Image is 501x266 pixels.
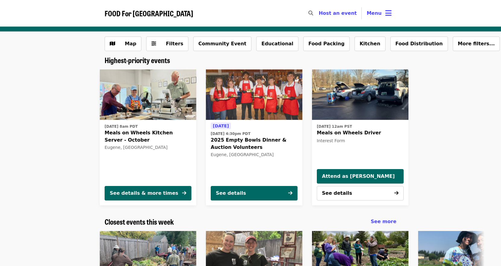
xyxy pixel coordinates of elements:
a: Closest events this week [105,217,174,226]
span: Interest Form [317,138,345,143]
button: Community Event [193,37,251,51]
time: [DATE] 4:30pm PDT [211,131,250,136]
i: sliders-h icon [151,41,156,46]
span: FOOD For [GEOGRAPHIC_DATA] [105,8,193,18]
button: Show map view [105,37,141,51]
a: Highest-priority events [105,56,170,65]
img: Meals on Wheels Kitchen Server - October organized by FOOD For Lane County [100,69,196,120]
a: Host an event [319,10,357,16]
span: Closest events this week [105,216,174,227]
span: Meals on Wheels Driver [317,129,404,136]
a: See details for "Meals on Wheels Kitchen Server - October" [100,69,196,205]
input: Search [317,6,322,21]
i: bars icon [385,9,392,18]
span: Map [125,41,136,46]
span: Filters [166,41,183,46]
button: Food Packing [303,37,350,51]
img: 2025 Empty Bowls Dinner & Auction Volunteers organized by FOOD For Lane County [206,69,302,120]
a: See details for "Meals on Wheels Driver" [317,122,404,145]
span: See more [371,219,396,224]
a: See details for "2025 Empty Bowls Dinner & Auction Volunteers" [206,69,302,205]
button: Food Distribution [390,37,448,51]
div: Closest events this week [100,217,401,226]
button: More filters... [453,37,500,51]
div: Eugene, [GEOGRAPHIC_DATA] [105,145,191,150]
span: Attend as [PERSON_NAME] [322,173,399,180]
button: Kitchen [354,37,386,51]
button: Educational [256,37,298,51]
i: arrow-right icon [182,190,186,196]
a: See more [371,218,396,225]
button: Attend as [PERSON_NAME] [317,169,404,184]
i: search icon [308,10,313,16]
time: [DATE] 8am PDT [105,124,138,129]
button: Filters (0 selected) [146,37,188,51]
div: See details & more times [110,190,178,197]
span: Highest-priority events [105,55,170,65]
i: arrow-right icon [288,190,292,196]
div: See details [216,190,246,197]
div: Eugene, [GEOGRAPHIC_DATA] [211,152,298,157]
i: arrow-right icon [394,190,399,196]
span: More filters... [458,41,495,46]
span: Menu [367,10,382,16]
button: See details [211,186,298,200]
i: map icon [110,41,115,46]
div: Highest-priority events [100,56,401,65]
img: Meals on Wheels Driver organized by FOOD For Lane County [312,69,408,120]
span: Meals on Wheels Kitchen Server - October [105,129,191,144]
span: 2025 Empty Bowls Dinner & Auction Volunteers [211,136,298,151]
span: See details [322,190,352,196]
a: Meals on Wheels Driver [312,69,408,120]
time: [DATE] 12am PST [317,124,352,129]
button: Toggle account menu [362,6,396,21]
span: [DATE] [213,123,229,128]
button: See details [317,186,404,200]
button: See details & more times [105,186,191,200]
a: FOOD For [GEOGRAPHIC_DATA] [105,9,193,18]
